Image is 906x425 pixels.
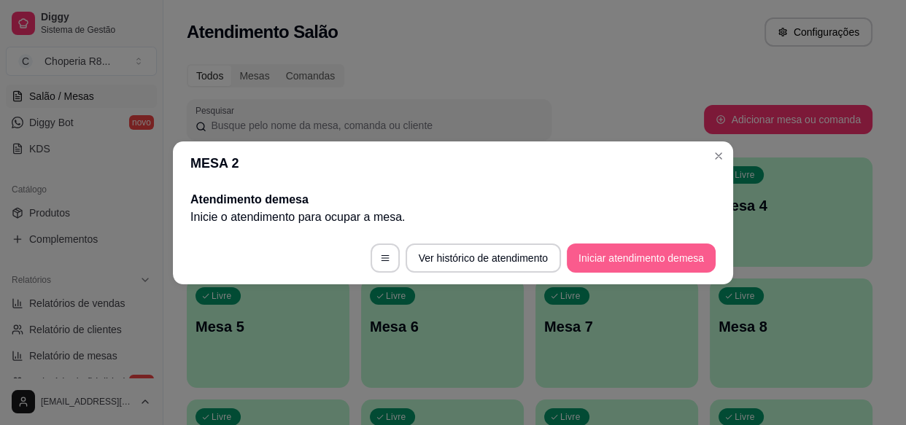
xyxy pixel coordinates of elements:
p: Inicie o atendimento para ocupar a mesa . [190,208,716,226]
header: MESA 2 [173,141,733,185]
button: Ver histórico de atendimento [406,243,561,273]
button: Iniciar atendimento demesa [567,243,716,273]
button: Close [707,144,730,168]
h2: Atendimento de mesa [190,191,716,208]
